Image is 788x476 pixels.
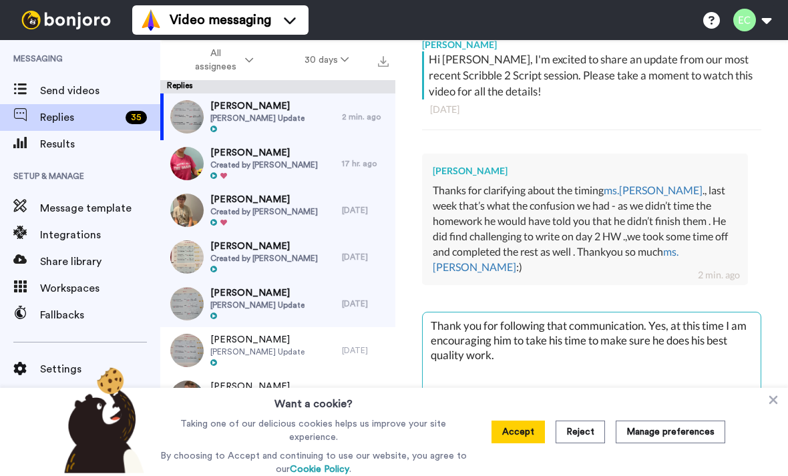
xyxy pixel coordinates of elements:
a: [PERSON_NAME]Created by [PERSON_NAME][DATE] [160,234,395,280]
span: [PERSON_NAME] [210,380,305,393]
a: [PERSON_NAME][PERSON_NAME] Update[DATE] [160,280,395,327]
span: Created by [PERSON_NAME] [210,160,318,170]
div: 35 [126,111,147,124]
div: [DATE] [342,298,389,309]
a: Cookie Policy [290,465,349,474]
textarea: Thank you for following that communication. Yes, at this time I am encouraging him to take his ti... [423,312,761,395]
a: ms.[PERSON_NAME] [604,184,703,196]
img: bear-with-cookie.png [52,367,151,473]
span: [PERSON_NAME] [210,99,305,113]
div: 2 min. ago [342,111,389,122]
div: [DATE] [430,103,753,116]
div: [PERSON_NAME] [422,31,761,51]
span: [PERSON_NAME] [210,193,318,206]
a: [PERSON_NAME]Created by [PERSON_NAME]17 hr. ago [160,140,395,187]
span: [PERSON_NAME] [210,146,318,160]
a: ms.[PERSON_NAME] [433,245,678,273]
span: All assignees [188,47,242,73]
span: [PERSON_NAME] Update [210,113,305,124]
div: Hi [PERSON_NAME], I'm excited to share an update from our most recent Scribble 2 Script session. ... [429,51,758,99]
div: [PERSON_NAME] [433,164,737,178]
span: Video messaging [170,11,271,29]
span: Replies [40,109,120,126]
span: Message template [40,200,160,216]
h3: Want a cookie? [274,388,353,412]
span: Results [40,136,160,152]
button: All assignees [163,41,279,79]
img: export.svg [378,56,389,67]
button: Reject [556,421,605,443]
div: 2 min. ago [698,268,740,282]
img: bj-logo-header-white.svg [16,11,116,29]
a: [PERSON_NAME]Created by [PERSON_NAME][DATE] [160,187,395,234]
span: Integrations [40,227,160,243]
img: vm-color.svg [140,9,162,31]
span: Workspaces [40,280,160,296]
button: Export all results that match these filters now. [374,50,393,70]
div: [DATE] [342,252,389,262]
p: By choosing to Accept and continuing to use our website, you agree to our . [157,449,470,476]
div: [DATE] [342,205,389,216]
img: cc3f9b6e-e15f-4bd8-9aa4-9f599a2cbdb4-thumb.jpg [170,194,204,227]
a: [PERSON_NAME][PERSON_NAME] Update2 min. ago [160,93,395,140]
img: 342910a5-a574-44f0-ac7a-7295dc6d2d72-thumb.jpg [170,100,204,134]
a: [PERSON_NAME][PERSON_NAME] Update[DATE] [160,327,395,374]
a: [PERSON_NAME][PERSON_NAME] Update[DATE] [160,374,395,421]
div: [DATE] [342,345,389,356]
div: Thanks for clarifying about the timing ., last week that’s what the confusion we had - as we didn... [433,183,737,274]
span: [PERSON_NAME] [210,286,305,300]
span: [PERSON_NAME] [210,333,305,346]
img: 622b67f2-90c2-428c-b242-b4fcd29232b5-thumb.jpg [170,240,204,274]
p: Taking one of our delicious cookies helps us improve your site experience. [157,417,470,444]
span: Fallbacks [40,307,160,323]
button: Manage preferences [616,421,725,443]
img: 9228eeb5-4cf8-4a75-b33b-83641acc0cdb-thumb.jpg [170,334,204,367]
span: Settings [40,361,160,377]
div: 17 hr. ago [342,158,389,169]
img: 95c3e2bc-19d3-48f2-bb30-2de271392c69-thumb.jpg [170,381,204,414]
span: [PERSON_NAME] [210,240,318,253]
span: [PERSON_NAME] Update [210,346,305,357]
img: ba5cf81e-063d-4b87-8ce9-910aa0512612-thumb.jpg [170,287,204,320]
button: 30 days [279,48,375,72]
div: Replies [160,80,395,93]
img: acbaa3c0-3e24-42d7-8424-e80d78eed008-thumb.jpg [170,147,204,180]
button: Accept [491,421,545,443]
span: Created by [PERSON_NAME] [210,253,318,264]
span: Share library [40,254,160,270]
span: [PERSON_NAME] Update [210,300,305,310]
span: Send videos [40,83,160,99]
span: Created by [PERSON_NAME] [210,206,318,217]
